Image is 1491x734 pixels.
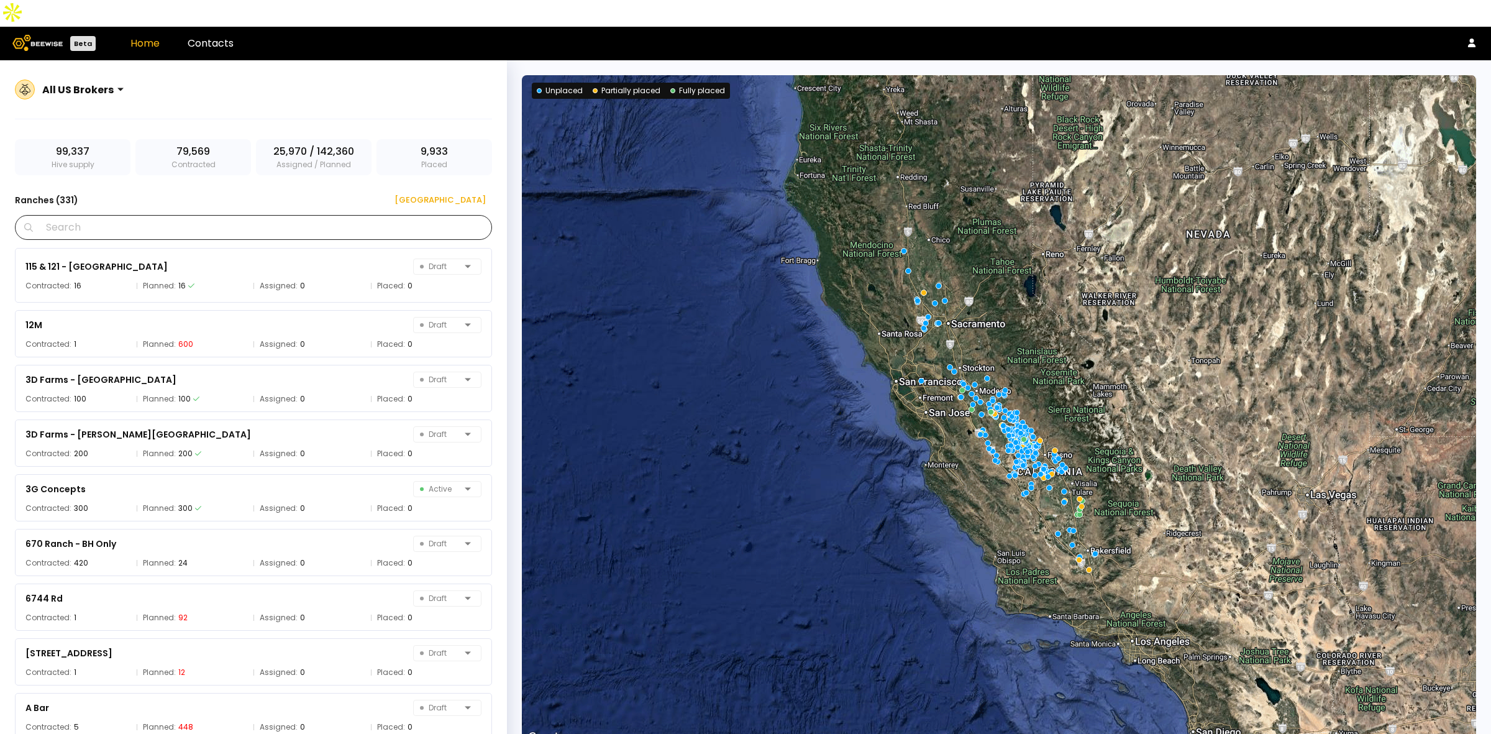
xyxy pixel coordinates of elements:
span: Planned: [143,447,176,460]
span: Contracted: [25,557,71,569]
div: 420 [74,557,88,569]
div: Hive supply [15,139,130,175]
span: Planned: [143,393,176,405]
div: 670 Ranch - BH Only [25,536,116,551]
div: 0 [408,557,413,569]
span: Contracted: [25,393,71,405]
div: Placed [376,139,492,175]
button: [GEOGRAPHIC_DATA] [380,190,492,210]
span: Planned: [143,557,176,569]
a: Home [130,36,160,50]
div: 16 [74,280,81,292]
span: Planned: [143,612,176,624]
div: 0 [408,502,413,515]
div: 12 [178,666,185,679]
div: 0 [408,666,413,679]
div: 0 [408,447,413,460]
span: Assigned: [260,393,298,405]
div: [STREET_ADDRESS] [25,646,112,661]
img: Beewise logo [12,35,63,51]
div: 6744 Rd [25,591,63,606]
div: Unplaced [537,85,583,96]
span: Assigned: [260,721,298,733]
div: 0 [300,557,305,569]
span: Assigned: [260,447,298,460]
a: Contacts [188,36,234,50]
div: 0 [300,666,305,679]
div: 0 [408,721,413,733]
div: 0 [300,393,305,405]
div: 24 [178,557,188,569]
div: 0 [300,721,305,733]
span: Assigned: [260,338,298,351]
div: 200 [74,447,88,460]
div: Fully placed [670,85,725,96]
span: Contracted: [25,338,71,351]
div: 100 [178,393,191,405]
div: 300 [74,502,88,515]
span: Contracted: [25,721,71,733]
span: Placed: [377,612,405,624]
span: Planned: [143,502,176,515]
span: Planned: [143,666,176,679]
div: Assigned / Planned [256,139,372,175]
span: Placed: [377,447,405,460]
span: Planned: [143,721,176,733]
span: Active [420,482,460,497]
div: A Bar [25,700,49,715]
div: 300 [178,502,193,515]
span: Placed: [377,666,405,679]
div: 100 [74,393,86,405]
div: 5 [74,721,79,733]
div: 448 [178,721,193,733]
span: Draft [420,700,460,715]
div: 0 [408,612,413,624]
div: 200 [178,447,193,460]
span: Contracted: [25,612,71,624]
span: Draft [420,646,460,661]
div: 0 [408,338,413,351]
div: 0 [300,447,305,460]
span: Draft [420,427,460,442]
div: 12M [25,318,42,333]
div: 0 [300,502,305,515]
span: Placed: [377,280,405,292]
span: Contracted: [25,280,71,292]
span: 9,933 [421,144,448,159]
div: 0 [300,612,305,624]
span: Draft [420,591,460,606]
div: 3D Farms - [GEOGRAPHIC_DATA] [25,372,176,387]
span: Assigned: [260,557,298,569]
span: Assigned: [260,666,298,679]
div: 0 [300,280,305,292]
span: Contracted: [25,447,71,460]
div: 600 [178,338,193,351]
h3: Ranches ( 331 ) [15,191,78,209]
span: Placed: [377,721,405,733]
div: All US Brokers [42,82,114,98]
div: Partially placed [593,85,660,96]
span: Draft [420,372,460,387]
span: 25,970 / 142,360 [273,144,354,159]
div: 115 & 121 - [GEOGRAPHIC_DATA] [25,259,168,274]
span: Contracted: [25,502,71,515]
div: 3G Concepts [25,482,86,497]
div: Contracted [135,139,251,175]
span: 99,337 [56,144,89,159]
div: 0 [408,393,413,405]
div: 1 [74,666,76,679]
span: Planned: [143,338,176,351]
div: 3D Farms - [PERSON_NAME][GEOGRAPHIC_DATA] [25,427,251,442]
span: 79,569 [176,144,210,159]
span: Assigned: [260,612,298,624]
span: Placed: [377,338,405,351]
div: 0 [408,280,413,292]
div: 1 [74,612,76,624]
span: Planned: [143,280,176,292]
div: 92 [178,612,188,624]
div: 1 [74,338,76,351]
span: Placed: [377,557,405,569]
span: Placed: [377,502,405,515]
span: Draft [420,536,460,551]
div: [GEOGRAPHIC_DATA] [386,194,486,206]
